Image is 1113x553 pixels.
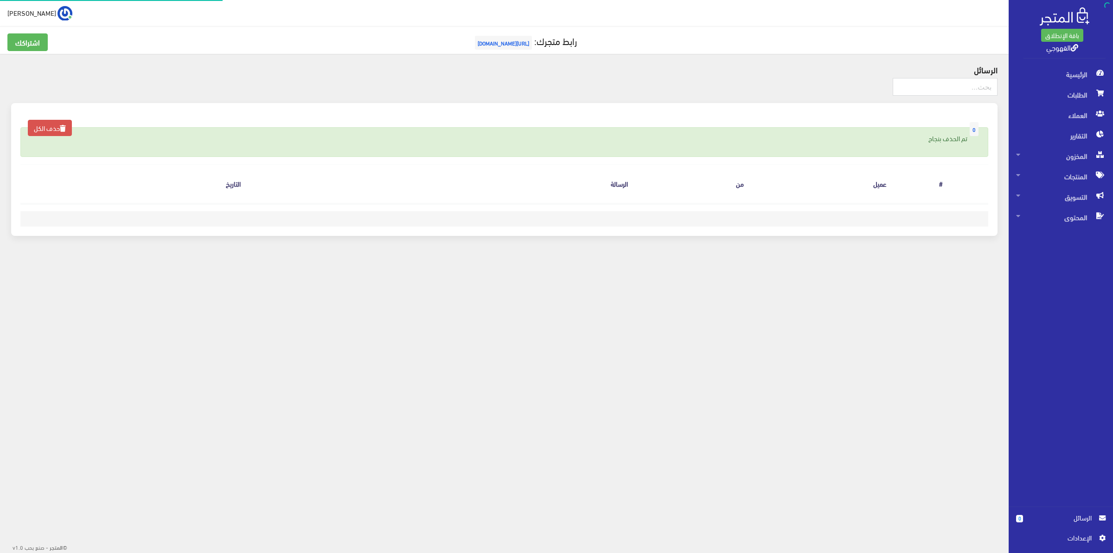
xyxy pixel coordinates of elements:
[1016,533,1106,547] a: اﻹعدادات
[50,543,63,551] strong: المتجر
[1016,187,1106,207] span: التسويق
[1016,513,1106,533] a: 0 الرسائل
[1009,85,1113,105] a: الطلبات
[30,133,979,143] p: تم الحذف بنجاح
[1016,85,1106,105] span: الطلبات
[751,165,894,203] th: عميل
[1030,513,1092,523] span: الرسائل
[13,542,48,552] span: - صنع بحب v1.0
[248,165,635,203] th: الرسالة
[1041,29,1083,42] a: باقة الإنطلاق
[1016,515,1023,522] span: 0
[1016,105,1106,125] span: العملاء
[473,32,577,49] a: رابط متجرك:[URL][DOMAIN_NAME]
[1016,64,1106,85] span: الرئيسية
[893,78,998,96] input: بحث...
[28,120,72,136] a: حذف الكل
[1009,207,1113,228] a: المحتوى
[1009,166,1113,187] a: المنتجات
[96,165,248,203] th: التاريخ
[1016,146,1106,166] span: المخزون
[475,36,532,50] span: [URL][DOMAIN_NAME]
[1023,533,1091,543] span: اﻹعدادات
[11,65,998,74] h4: الرسائل
[7,6,72,20] a: ... [PERSON_NAME]
[1009,105,1113,125] a: العملاء
[4,541,67,553] div: ©
[1016,166,1106,187] span: المنتجات
[1009,146,1113,166] a: المخزون
[1046,40,1078,54] a: القهوجي
[970,122,979,136] span: 0
[1009,64,1113,85] a: الرئيسية
[7,7,56,19] span: [PERSON_NAME]
[7,33,48,51] a: اشتراكك
[1016,207,1106,228] span: المحتوى
[1040,7,1089,26] img: .
[58,6,72,21] img: ...
[1009,125,1113,146] a: التقارير
[635,165,751,203] th: من
[894,165,988,203] th: #
[1016,125,1106,146] span: التقارير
